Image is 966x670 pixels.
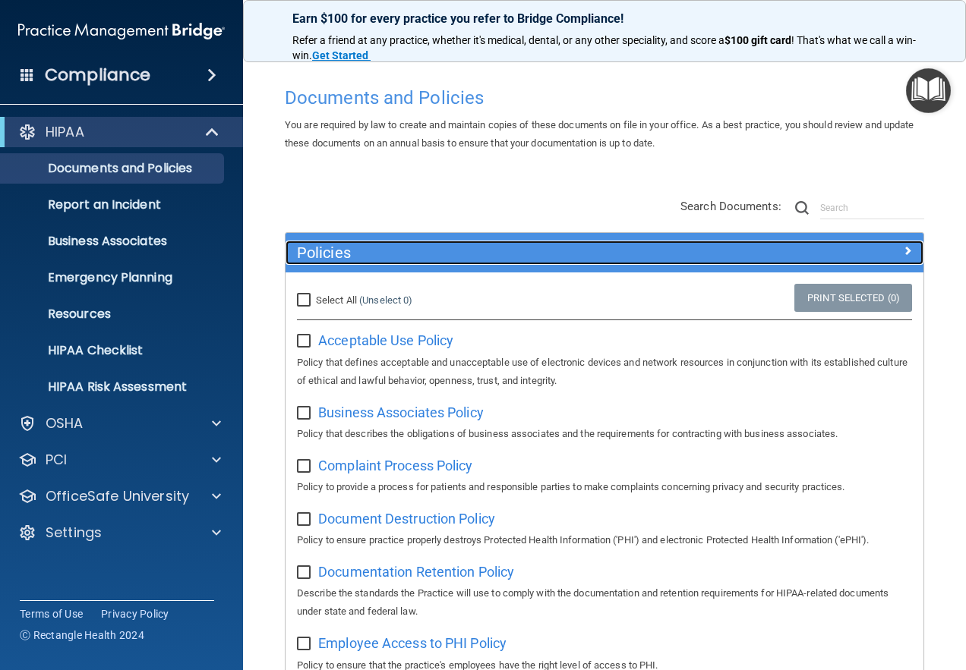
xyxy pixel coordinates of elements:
h4: Compliance [45,64,150,86]
p: Resources [10,307,217,322]
img: PMB logo [18,16,225,46]
p: OSHA [46,414,84,433]
a: Privacy Policy [101,606,169,621]
span: Acceptable Use Policy [318,332,453,348]
p: Policy that defines acceptable and unacceptable use of electronic devices and network resources i... [297,354,912,390]
span: Business Associates Policy [318,404,484,420]
strong: $100 gift card [724,34,791,46]
p: Policy to provide a process for patients and responsible parties to make complaints concerning pr... [297,478,912,496]
p: Settings [46,524,102,542]
a: OfficeSafe University [18,487,221,505]
strong: Get Started [312,49,368,61]
span: ! That's what we call a win-win. [292,34,916,61]
span: Refer a friend at any practice, whether it's medical, dental, or any other speciality, and score a [292,34,724,46]
p: Documents and Policies [10,161,217,176]
span: Complaint Process Policy [318,458,472,473]
p: OfficeSafe University [46,487,189,505]
p: HIPAA [46,123,84,141]
button: Open Resource Center [906,68,951,113]
h4: Documents and Policies [285,88,924,108]
p: HIPAA Checklist [10,343,217,358]
p: Policy to ensure practice properly destroys Protected Health Information ('PHI') and electronic P... [297,531,912,549]
p: Business Associates [10,234,217,249]
span: You are required by law to create and maintain copies of these documents on file in your office. ... [285,119,914,149]
p: Emergency Planning [10,270,217,285]
span: Documentation Retention Policy [318,564,514,580]
a: Get Started [312,49,371,61]
span: Employee Access to PHI Policy [318,635,507,651]
a: Policies [297,241,912,265]
h5: Policies [297,244,753,261]
a: Print Selected (0) [794,284,912,312]
a: HIPAA [18,123,220,141]
p: Describe the standards the Practice will use to comply with the documentation and retention requi... [297,584,912,621]
input: Select All (Unselect 0) [297,294,314,307]
a: Settings [18,524,221,542]
a: PCI [18,451,221,469]
span: Search Documents: [680,200,781,213]
p: Earn $100 for every practice you refer to Bridge Compliance! [292,11,917,26]
p: Report an Incident [10,197,217,212]
a: (Unselect 0) [359,294,412,306]
p: HIPAA Risk Assessment [10,379,217,395]
p: Policy that describes the obligations of business associates and the requirements for contracting... [297,425,912,443]
span: Document Destruction Policy [318,511,495,527]
a: OSHA [18,414,221,433]
a: Terms of Use [20,606,83,621]
img: ic-search.3b580494.png [795,201,809,215]
p: PCI [46,451,67,469]
span: Ⓒ Rectangle Health 2024 [20,628,144,643]
span: Select All [316,294,357,306]
input: Search [820,197,924,219]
